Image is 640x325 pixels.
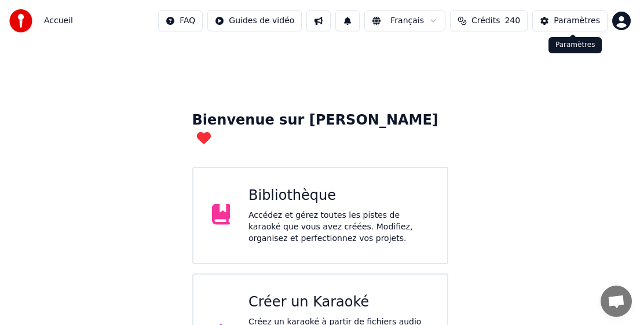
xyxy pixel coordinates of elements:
div: Créer un Karaoké [248,293,429,312]
nav: breadcrumb [44,15,73,27]
div: Bibliothèque [248,187,429,205]
button: Guides de vidéo [207,10,302,31]
div: Bienvenue sur [PERSON_NAME] [192,111,448,148]
button: Crédits240 [450,10,528,31]
div: Ouvrir le chat [601,286,632,317]
div: Accédez et gérez toutes les pistes de karaoké que vous avez créées. Modifiez, organisez et perfec... [248,210,429,244]
span: 240 [504,15,520,27]
span: Accueil [44,15,73,27]
img: youka [9,9,32,32]
button: Paramètres [532,10,608,31]
span: Crédits [471,15,500,27]
div: Paramètres [554,15,600,27]
button: FAQ [158,10,203,31]
div: Paramètres [548,37,602,53]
